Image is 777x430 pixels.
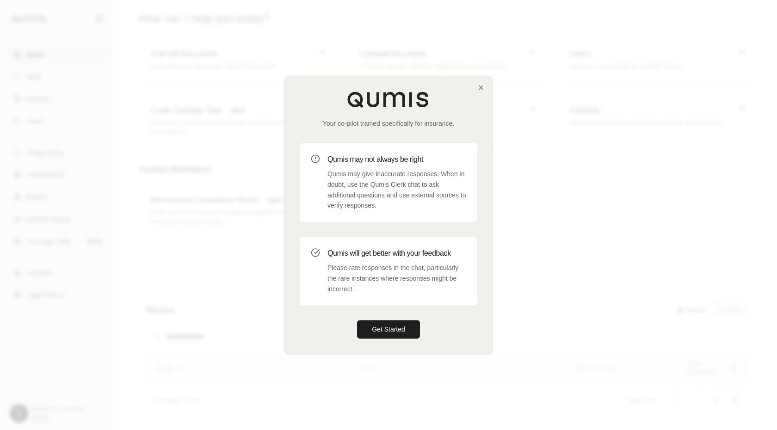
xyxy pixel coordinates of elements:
img: Qumis Logo [347,91,430,108]
p: Qumis may give inaccurate responses. When in doubt, use the Qumis Clerk chat to ask additional qu... [327,169,466,211]
h3: Qumis will get better with your feedback [327,248,466,259]
h3: Qumis may not always be right [327,154,466,165]
p: Please rate responses in the chat, particularly the rare instances where responses might be incor... [327,263,466,294]
button: Get Started [357,320,420,339]
p: Your co-pilot trained specifically for insurance. [300,119,477,128]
